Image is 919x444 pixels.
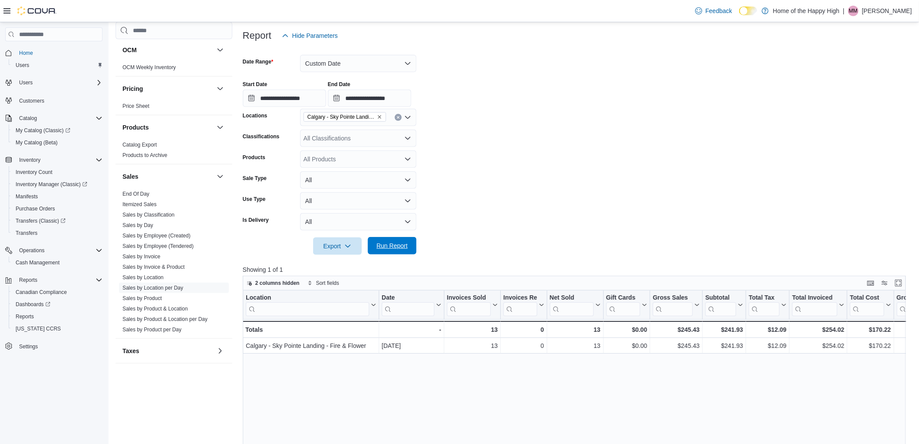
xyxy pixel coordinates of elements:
div: Invoices Ref [503,294,537,302]
span: Sales by Product & Location per Day [122,316,208,323]
a: Sales by Product per Day [122,327,182,333]
a: Manifests [12,191,41,202]
span: Sales by Product [122,295,162,302]
div: Totals [245,324,376,335]
button: Canadian Compliance [9,286,106,298]
a: OCM Weekly Inventory [122,64,176,70]
span: Run Report [377,241,408,250]
button: Run Report [368,237,417,254]
span: Home [19,50,33,57]
button: All [300,192,417,210]
div: Net Sold [549,294,593,302]
a: Settings [16,341,41,352]
button: Custom Date [300,55,417,72]
div: Date [382,294,434,302]
button: Manifests [9,190,106,203]
h3: Report [243,30,271,41]
button: Operations [2,244,106,257]
button: Net Sold [549,294,600,316]
span: Sales by Employee (Tendered) [122,243,194,250]
label: Products [243,154,265,161]
p: [PERSON_NAME] [862,6,912,16]
span: Dark Mode [739,15,740,16]
a: [US_STATE] CCRS [12,324,64,334]
span: Reports [16,313,34,320]
span: Transfers (Classic) [16,217,66,224]
div: $170.22 [850,324,891,335]
span: Calgary - Sky Pointe Landing - Fire & Flower [304,112,386,122]
button: Hide Parameters [278,27,341,44]
div: Invoices Sold [447,294,491,316]
a: My Catalog (Classic) [12,125,74,136]
button: Subtotal [705,294,743,316]
span: Sales by Classification [122,211,175,218]
p: Showing 1 of 1 [243,265,913,274]
span: Settings [19,343,38,350]
a: Inventory Count [12,167,56,177]
span: Transfers [16,230,37,237]
a: Sales by Employee (Created) [122,233,191,239]
span: Dashboards [16,301,50,308]
button: Home [2,47,106,59]
span: Dashboards [12,299,102,310]
div: Total Tax [749,294,780,316]
button: [US_STATE] CCRS [9,323,106,335]
span: Inventory [16,155,102,165]
button: Total Cost [850,294,891,316]
span: Sales by Invoice [122,253,160,260]
div: [DATE] [382,341,441,351]
div: $254.02 [792,324,844,335]
a: Sales by Location per Day [122,285,183,291]
a: Transfers (Classic) [9,215,106,227]
div: 13 [447,341,498,351]
nav: Complex example [5,43,102,375]
span: Sales by Product & Location [122,305,188,312]
label: Sale Type [243,175,267,182]
span: Catalog [16,113,102,124]
button: OCM [122,46,213,54]
span: Sales by Invoice & Product [122,264,185,270]
div: Date [382,294,434,316]
span: Manifests [16,193,38,200]
span: Customers [19,97,44,104]
a: Sales by Location [122,274,164,280]
div: Invoices Ref [503,294,537,316]
div: - [382,324,441,335]
button: Reports [2,274,106,286]
label: Use Type [243,196,265,203]
a: Dashboards [9,298,106,310]
div: Total Cost [850,294,884,302]
span: Reports [16,275,102,285]
button: Location [246,294,376,316]
span: Transfers [12,228,102,238]
button: Sales [122,172,213,181]
a: Sales by Day [122,222,153,228]
span: Inventory Manager (Classic) [12,179,102,190]
h3: OCM [122,46,137,54]
span: Reports [12,311,102,322]
a: Sales by Invoice [122,254,160,260]
p: | [843,6,845,16]
div: Pricing [116,101,232,115]
a: Sales by Invoice & Product [122,264,185,270]
span: End Of Day [122,190,149,197]
label: End Date [328,81,350,88]
div: $0.00 [606,324,647,335]
button: Gross Sales [653,294,700,316]
a: Sales by Product & Location [122,306,188,312]
div: Invoices Sold [447,294,491,302]
span: Price Sheet [122,103,149,110]
span: Transfers (Classic) [12,216,102,226]
div: $12.09 [749,324,787,335]
a: Catalog Export [122,142,157,148]
span: Inventory Count [16,169,53,176]
span: Products to Archive [122,152,167,159]
h3: Taxes [122,347,139,355]
label: Locations [243,112,268,119]
p: Home of the Happy High [773,6,840,16]
div: $0.00 [606,341,647,351]
button: Open list of options [404,156,411,163]
button: Pricing [215,83,225,94]
div: $241.93 [705,341,743,351]
a: End Of Day [122,191,149,197]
